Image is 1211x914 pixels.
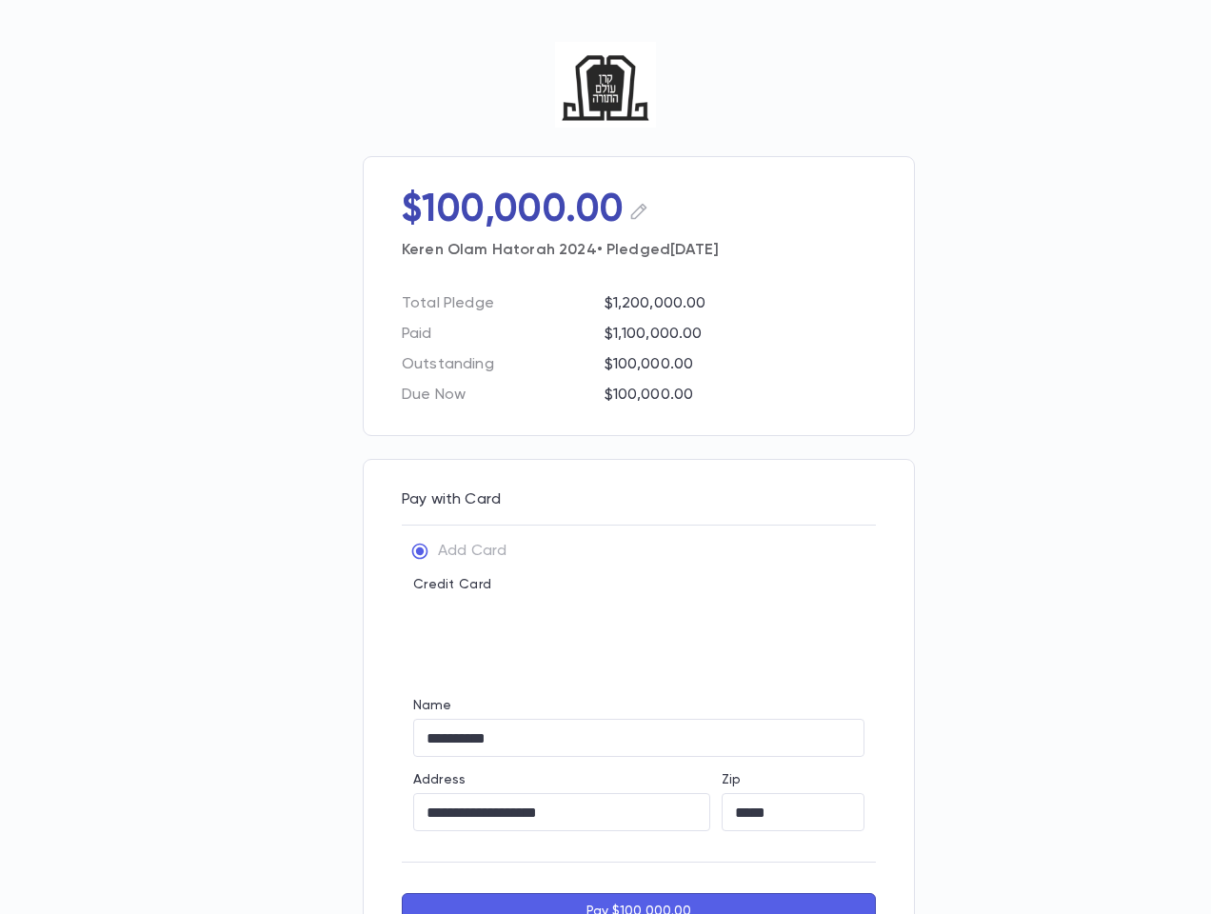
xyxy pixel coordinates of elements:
p: Due Now [402,386,593,405]
p: Total Pledge [402,294,593,313]
p: Credit Card [413,577,864,592]
p: $1,100,000.00 [605,325,876,344]
p: $100,000.00 [605,355,876,374]
p: Outstanding [402,355,593,374]
p: $100,000.00 [605,386,876,405]
p: Keren Olam Hatorah 2024 • Pledged [DATE] [402,233,876,260]
label: Name [413,698,452,713]
label: Zip [722,772,741,787]
label: Address [413,772,466,787]
p: Add Card [438,542,506,561]
img: Keren Olam Hatorah [555,42,657,128]
p: $1,200,000.00 [605,294,876,313]
p: $100,000.00 [402,188,624,233]
p: Pay with Card [402,490,876,509]
p: Paid [402,325,593,344]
